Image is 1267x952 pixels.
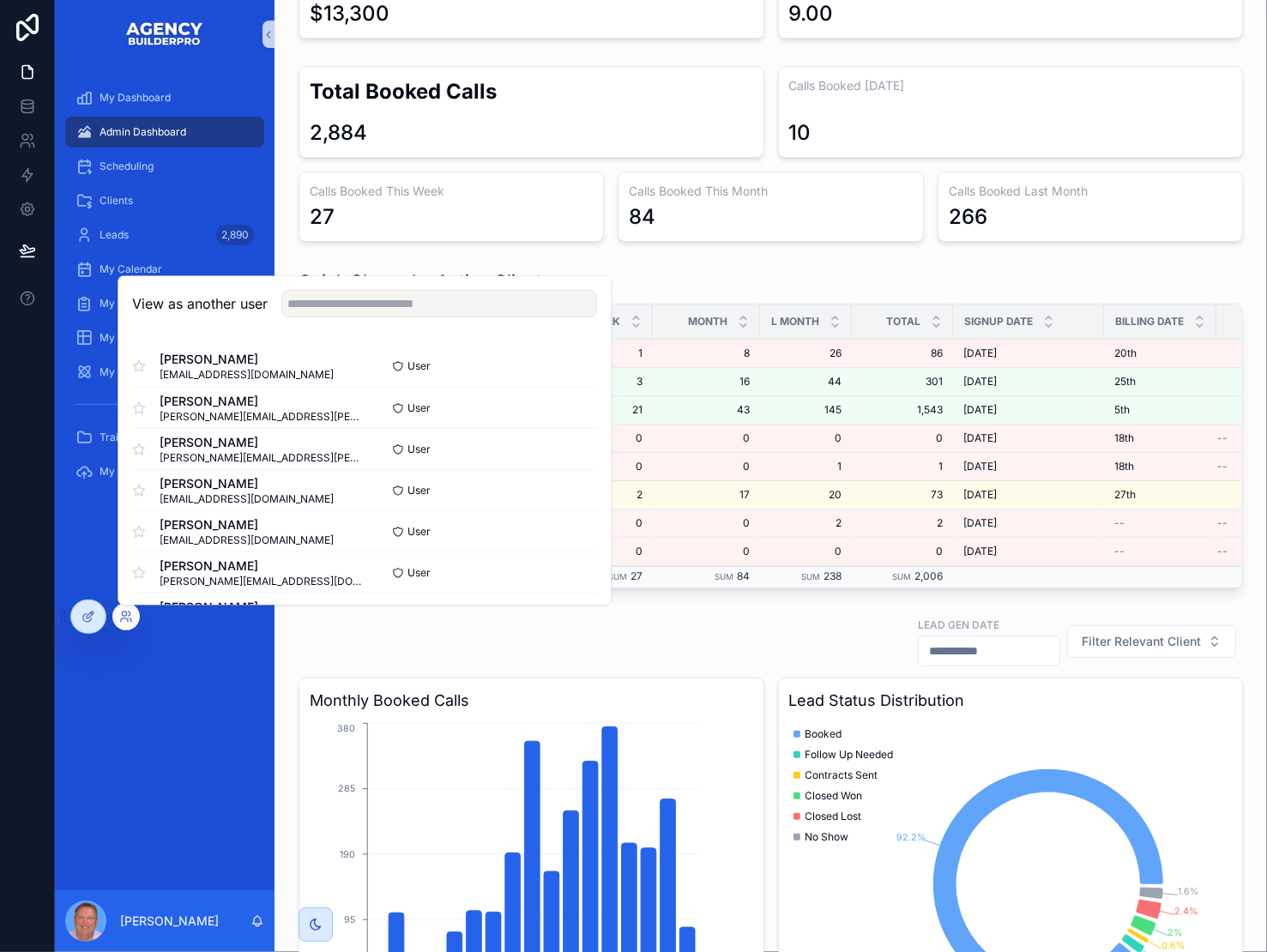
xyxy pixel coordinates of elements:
div: 84 [629,203,655,231]
span: 1 [770,460,842,473]
span: 86 [862,346,943,360]
a: [DATE] [963,545,1094,558]
a: 43 [663,403,750,417]
a: 26 [770,346,842,360]
a: Admin Dashboard [65,117,264,148]
div: scrollable content [55,69,275,512]
a: [DATE] [963,516,1094,530]
span: [DATE] [963,431,997,445]
span: [DATE] [963,375,997,389]
span: Billing Date [1115,315,1184,328]
span: 44 [770,375,842,389]
span: User [407,525,431,539]
span: 27th [1114,488,1136,502]
small: Sum [608,572,627,581]
a: [DATE] [963,431,1094,445]
a: My Team [65,357,264,388]
span: My Pipeline [100,297,156,310]
a: [DATE] [963,403,1094,417]
span: L Month [771,315,819,328]
a: Clients [65,185,264,216]
small: Sum [801,572,820,581]
a: My Leads [65,322,264,353]
tspan: 2.4% [1174,907,1198,918]
span: [PERSON_NAME] [160,516,334,533]
span: [DATE] [963,545,997,558]
span: Training Videos [100,431,174,444]
a: 27th [1114,488,1206,502]
span: 238 [824,569,842,582]
a: -- [1114,545,1206,558]
span: No Show [805,830,849,844]
label: Lead Gen Date [918,617,999,632]
span: [PERSON_NAME][EMAIL_ADDRESS][PERSON_NAME][DOMAIN_NAME] [160,410,365,424]
a: 0 [663,460,750,473]
a: 0 [663,431,750,445]
span: -- [1217,431,1228,445]
span: User [407,443,431,456]
span: User [407,484,431,497]
span: 1 [862,460,943,473]
div: 10 [789,119,811,147]
span: Clients [100,194,133,208]
span: 18th [1114,431,1134,445]
a: 1,543 [862,403,943,417]
a: 25th [1114,375,1206,389]
span: [DATE] [963,460,997,473]
span: 0 [862,545,943,558]
span: Signup Date [964,315,1033,328]
tspan: 2% [1167,927,1182,938]
span: 18th [1114,460,1134,473]
span: -- [1217,460,1228,473]
span: 2,006 [914,569,943,582]
span: Admin Dashboard [100,125,186,139]
a: 20th [1114,346,1206,360]
span: My Leads [100,331,147,345]
span: [DATE] [963,346,997,360]
span: [PERSON_NAME][EMAIL_ADDRESS][DOMAIN_NAME] [160,575,365,588]
span: 84 [737,569,750,582]
div: 266 [949,203,987,231]
tspan: 190 [340,849,355,860]
a: My Dashboard [65,82,264,113]
a: 2 [862,516,943,530]
a: 301 [862,375,943,389]
a: 145 [770,403,842,417]
span: 2 [770,516,842,530]
span: 0 [663,516,750,530]
span: Scheduling [100,160,154,173]
a: 0 [770,545,842,558]
span: [EMAIL_ADDRESS][DOMAIN_NAME] [160,368,334,382]
button: Select Button [1067,625,1236,658]
a: [DATE] [963,375,1094,389]
small: Sum [715,572,733,581]
span: 5th [1114,403,1130,417]
span: Closed Won [805,789,863,803]
h3: Lead Status Distribution [789,689,1233,713]
span: 0 [770,431,842,445]
tspan: 1.6% [1178,887,1198,898]
span: [PERSON_NAME] [160,393,365,410]
small: Sum [892,572,911,581]
a: Scheduling [65,151,264,182]
h3: Calls Booked [DATE] [789,77,1233,94]
div: 27 [310,203,335,231]
a: 0 [862,431,943,445]
a: 73 [862,488,943,502]
span: [PERSON_NAME] [160,557,365,575]
div: 2,890 [216,225,254,245]
a: 8 [663,346,750,360]
span: My Calendar [100,262,162,276]
a: [DATE] [963,488,1094,502]
span: Contracts Sent [805,768,878,782]
span: 27 [630,569,643,582]
h3: Calls Booked Last Month [949,183,1232,200]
